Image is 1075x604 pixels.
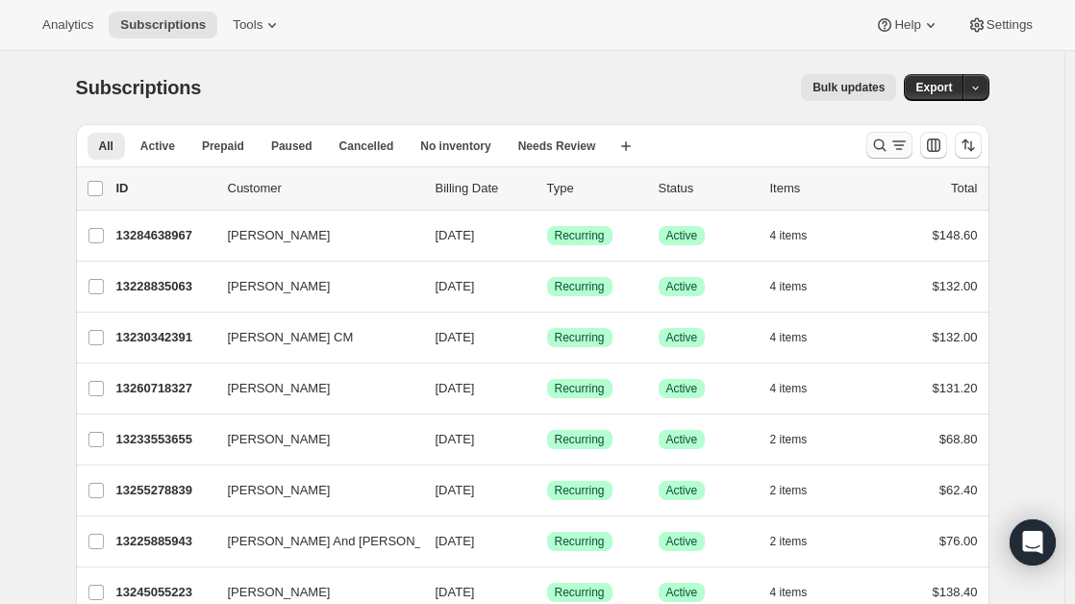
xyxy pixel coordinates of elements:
[956,12,1044,38] button: Settings
[518,138,596,154] span: Needs Review
[939,534,978,548] span: $76.00
[866,132,912,159] button: Search and filter results
[116,583,212,602] p: 13245055223
[555,279,605,294] span: Recurring
[228,226,331,245] span: [PERSON_NAME]
[770,528,829,555] button: 2 items
[216,526,409,557] button: [PERSON_NAME] And [PERSON_NAME]
[547,179,643,198] div: Type
[216,475,409,506] button: [PERSON_NAME]
[202,138,244,154] span: Prepaid
[666,279,698,294] span: Active
[904,74,963,101] button: Export
[770,585,808,600] span: 4 items
[31,12,105,38] button: Analytics
[436,432,475,446] span: [DATE]
[116,379,212,398] p: 13260718327
[666,432,698,447] span: Active
[216,220,409,251] button: [PERSON_NAME]
[42,17,93,33] span: Analytics
[228,277,331,296] span: [PERSON_NAME]
[116,426,978,453] div: 13233553655[PERSON_NAME][DATE]SuccessRecurringSuccessActive2 items$68.80
[987,17,1033,33] span: Settings
[116,222,978,249] div: 13284638967[PERSON_NAME][DATE]SuccessRecurringSuccessActive4 items$148.60
[555,483,605,498] span: Recurring
[436,279,475,293] span: [DATE]
[216,271,409,302] button: [PERSON_NAME]
[770,432,808,447] span: 2 items
[666,381,698,396] span: Active
[216,373,409,404] button: [PERSON_NAME]
[120,17,206,33] span: Subscriptions
[116,430,212,449] p: 13233553655
[933,330,978,344] span: $132.00
[555,585,605,600] span: Recurring
[228,481,331,500] span: [PERSON_NAME]
[109,12,217,38] button: Subscriptions
[555,432,605,447] span: Recurring
[76,77,202,98] span: Subscriptions
[116,477,978,504] div: 13255278839[PERSON_NAME][DATE]SuccessRecurringSuccessActive2 items$62.40
[863,12,951,38] button: Help
[894,17,920,33] span: Help
[116,528,978,555] div: 13225885943[PERSON_NAME] And [PERSON_NAME][DATE]SuccessRecurringSuccessActive2 items$76.00
[228,328,354,347] span: [PERSON_NAME] CM
[436,534,475,548] span: [DATE]
[116,179,212,198] p: ID
[555,381,605,396] span: Recurring
[116,328,212,347] p: 13230342391
[770,222,829,249] button: 4 items
[770,228,808,243] span: 4 items
[221,12,293,38] button: Tools
[770,330,808,345] span: 4 items
[436,179,532,198] p: Billing Date
[611,133,641,160] button: Create new view
[436,585,475,599] span: [DATE]
[933,585,978,599] span: $138.40
[436,228,475,242] span: [DATE]
[1010,519,1056,566] div: Open Intercom Messenger
[233,17,262,33] span: Tools
[555,534,605,549] span: Recurring
[116,324,978,351] div: 13230342391[PERSON_NAME] CM[DATE]SuccessRecurringSuccessActive4 items$132.00
[116,532,212,551] p: 13225885943
[555,228,605,243] span: Recurring
[770,483,808,498] span: 2 items
[228,430,331,449] span: [PERSON_NAME]
[271,138,312,154] span: Paused
[339,138,394,154] span: Cancelled
[666,330,698,345] span: Active
[939,432,978,446] span: $68.80
[228,583,331,602] span: [PERSON_NAME]
[933,381,978,395] span: $131.20
[228,179,420,198] p: Customer
[666,483,698,498] span: Active
[915,80,952,95] span: Export
[770,273,829,300] button: 4 items
[939,483,978,497] span: $62.40
[770,324,829,351] button: 4 items
[770,477,829,504] button: 2 items
[116,226,212,245] p: 13284638967
[770,534,808,549] span: 2 items
[801,74,896,101] button: Bulk updates
[770,375,829,402] button: 4 items
[555,330,605,345] span: Recurring
[666,585,698,600] span: Active
[228,379,331,398] span: [PERSON_NAME]
[933,228,978,242] span: $148.60
[920,132,947,159] button: Customize table column order and visibility
[951,179,977,198] p: Total
[116,179,978,198] div: IDCustomerBilling DateTypeStatusItemsTotal
[116,375,978,402] div: 13260718327[PERSON_NAME][DATE]SuccessRecurringSuccessActive4 items$131.20
[99,138,113,154] span: All
[420,138,490,154] span: No inventory
[955,132,982,159] button: Sort the results
[770,381,808,396] span: 4 items
[770,179,866,198] div: Items
[116,277,212,296] p: 13228835063
[436,330,475,344] span: [DATE]
[770,426,829,453] button: 2 items
[933,279,978,293] span: $132.00
[216,322,409,353] button: [PERSON_NAME] CM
